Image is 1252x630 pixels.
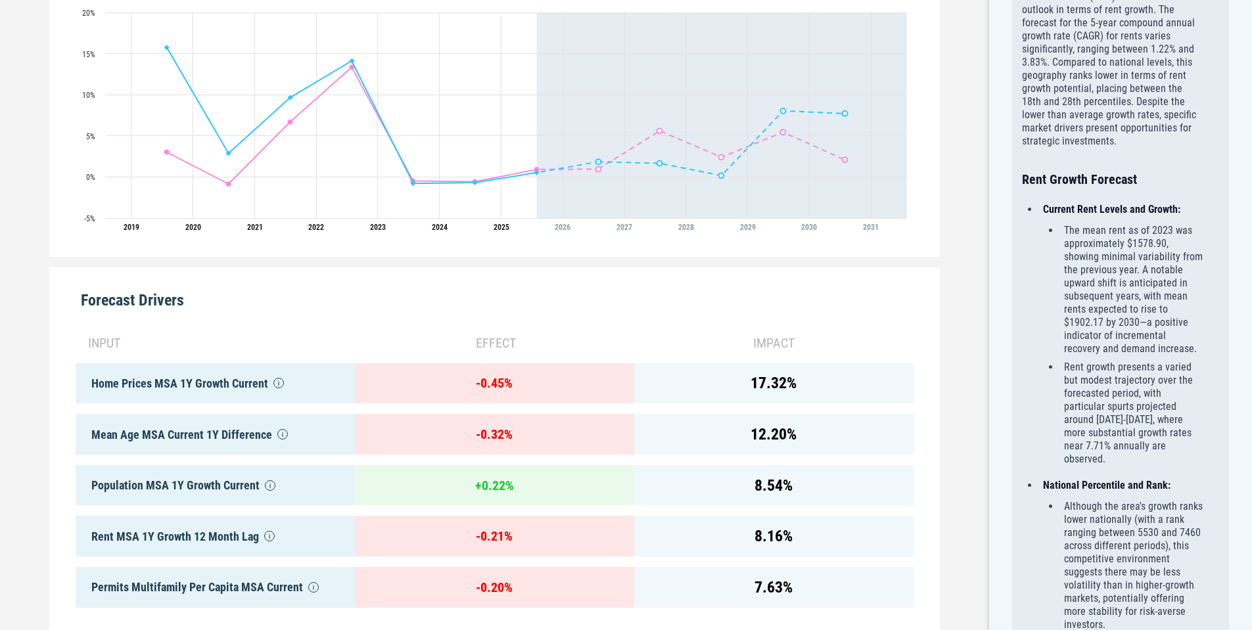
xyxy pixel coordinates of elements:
tspan: 2028 [678,223,694,232]
div: input [86,333,355,353]
tspan: 2020 [185,223,201,232]
div: 8.16 % [634,516,914,556]
tspan: 2022 [308,223,324,232]
path: Saturday, 29 Jul, 19:00, 0.17. 75052. [719,173,724,178]
div: Home Prices MSA 1Y Growth Current [76,363,355,404]
path: Thursday, 29 Jul, 19:00, 9.65. 75052. [288,95,293,100]
text: 10% [82,91,95,100]
div: impact [634,333,914,353]
text: -5% [84,214,95,223]
tspan: 2027 [616,223,632,232]
text: 15% [82,50,95,59]
div: - 0.32 % [355,414,634,455]
div: Population MSA 1Y Growth Current [76,465,355,506]
path: Tuesday, 29 Jul, 19:00, 0.53. 75052. [534,169,540,175]
path: Wednesday, 29 Jul, 19:00, 0.96. Dallas-Fort Worth-Arlington, TX. [596,166,601,171]
strong: Current Rent Levels and Growth: [1043,203,1180,215]
h3: Rent Growth Forecast [1022,169,1203,190]
div: Mean Age MSA Current 1Y Difference [76,414,355,455]
div: 12.20 % [634,414,914,455]
path: Wednesday, 29 Jul, 19:00, 2.87. 75052. [226,150,231,156]
tspan: 2025 [494,223,509,232]
tspan: 2023 [370,223,386,232]
path: Monday, 29 Jul, 19:00, 15.75. 75052. [164,45,170,50]
tspan: 2021 [247,223,263,232]
path: Sunday, 29 Jul, 19:00, 5.44. Dallas-Fort Worth-Arlington, TX. [781,129,786,135]
text: 5% [86,132,95,141]
div: effect [355,333,634,353]
div: Permits Multifamily Per Capita MSA Current [76,567,355,608]
div: - 0.20 % [355,567,634,608]
tspan: 2026 [555,223,571,232]
path: Thursday, 29 Jul, 19:00, 1.66. 75052. [657,160,662,166]
path: Friday, 29 Jul, 19:00, 14.11. 75052. [350,58,355,63]
tspan: 2024 [432,223,448,232]
div: - 0.45 % [355,363,634,404]
path: Wednesday, 29 Jul, 19:00, -0.85. Dallas-Fort Worth-Arlington, TX. [226,181,231,187]
path: Thursday, 29 Jul, 19:00, 6.68. Dallas-Fort Worth-Arlington, TX. [288,119,293,124]
li: Rent growth presents a varied but modest trajectory over the forecasted period, with particular s... [1060,361,1203,466]
div: + 0.22 % [355,465,634,506]
path: Monday, 29 Jul, 19:00, 2.09. Dallas-Fort Worth-Arlington, TX. [843,157,848,162]
tspan: 2031 [863,223,879,232]
tspan: 2030 [802,223,818,232]
path: Sunday, 29 Jul, 19:00, 8.04. 75052. [781,108,786,113]
tspan: 2019 [124,223,139,232]
text: 0% [86,173,95,182]
div: 7.63 % [634,567,914,608]
div: - 0.21 % [355,516,634,556]
text: 20% [82,9,95,18]
div: 8.54 % [634,465,914,506]
path: Monday, 29 Jul, 19:00, -0.69. 75052. [473,180,478,185]
path: Saturday, 29 Jul, 19:00, 2.4. Dallas-Fort Worth-Arlington, TX. [719,154,724,160]
div: Forecast Drivers [76,267,914,323]
path: Monday, 29 Jul, 19:00, 7.71. 75052. [843,111,848,116]
div: Rent MSA 1Y Growth 12 Month Lag [76,516,355,556]
path: Saturday, 29 Jul, 19:00, -0.78. 75052. [411,181,416,186]
g: 75052, line 4 of 4 with 5 data points. [596,108,848,178]
strong: National Percentile and Rank: [1043,479,1171,491]
div: 17.32 % [634,363,914,404]
tspan: 2029 [740,223,756,232]
li: The mean rent as of 2023 was approximately $1578.90, showing minimal variability from the previou... [1060,224,1203,355]
path: Wednesday, 29 Jul, 19:00, 1.85. 75052. [596,159,601,164]
path: Thursday, 29 Jul, 19:00, 5.6. Dallas-Fort Worth-Arlington, TX. [657,128,662,133]
path: Monday, 29 Jul, 19:00, 3.02. Dallas-Fort Worth-Arlington, TX. [164,149,170,154]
